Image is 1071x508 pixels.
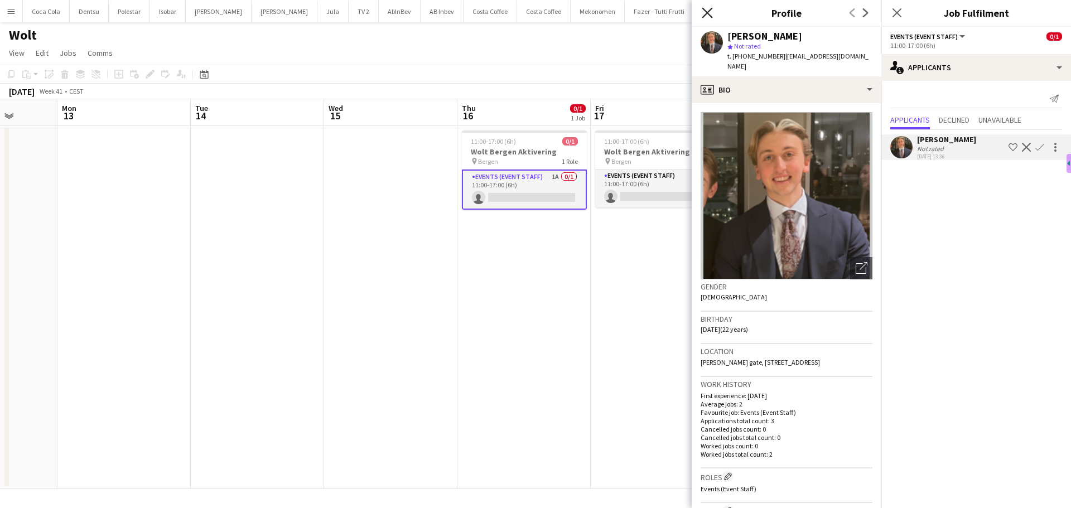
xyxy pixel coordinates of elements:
div: [DATE] [9,86,35,97]
div: [PERSON_NAME] [917,134,976,144]
div: Applicants [881,54,1071,81]
div: Open photos pop-in [850,257,872,279]
span: 0/1 [570,104,586,113]
div: [DATE] 13:36 [917,153,976,160]
span: t. [PHONE_NUMBER] [727,52,785,60]
h3: Roles [701,471,872,482]
button: Costa Coffee [517,1,571,22]
h3: Location [701,346,872,356]
button: [PERSON_NAME] [252,1,317,22]
div: Bio [692,76,881,103]
span: [DEMOGRAPHIC_DATA] [701,293,767,301]
span: | [EMAIL_ADDRESS][DOMAIN_NAME] [727,52,869,70]
div: 1 Job [571,114,585,122]
button: Mekonomen [571,1,625,22]
img: Crew avatar or photo [701,112,872,279]
span: Fri [595,103,604,113]
p: Worked jobs total count: 2 [701,450,872,458]
p: Favourite job: Events (Event Staff) [701,408,872,417]
button: Costa Coffee [464,1,517,22]
p: First experience: [DATE] [701,391,872,400]
app-card-role: Events (Event Staff)1A0/111:00-17:00 (6h) [462,170,587,210]
span: 17 [594,109,604,122]
h3: Wolt Bergen Aktivering [595,147,720,157]
span: Jobs [60,48,76,58]
span: [DATE] (22 years) [701,325,748,333]
span: Thu [462,103,476,113]
p: Cancelled jobs count: 0 [701,425,872,433]
span: Unavailable [978,116,1021,124]
span: Mon [62,103,76,113]
button: Dentsu [70,1,109,22]
button: AB Inbev [421,1,464,22]
span: Week 41 [37,87,65,95]
p: Cancelled jobs total count: 0 [701,433,872,442]
button: Isobar [150,1,186,22]
p: Average jobs: 2 [701,400,872,408]
p: Worked jobs count: 0 [701,442,872,450]
button: Jula [317,1,349,22]
div: 11:00-17:00 (6h) [890,41,1062,50]
span: 14 [194,109,208,122]
span: Wed [329,103,343,113]
button: TV 2 [349,1,379,22]
button: AbInBev [379,1,421,22]
span: View [9,48,25,58]
span: Edit [36,48,49,58]
span: 15 [327,109,343,122]
h3: Job Fulfilment [881,6,1071,20]
h3: Wolt Bergen Aktivering [462,147,587,157]
span: 16 [460,109,476,122]
a: Comms [83,46,117,60]
span: 13 [60,109,76,122]
span: [PERSON_NAME] gate, [STREET_ADDRESS] [701,358,820,366]
button: Fazer - Tutti Frutti [625,1,694,22]
span: Bergen [611,157,631,166]
span: Bergen [478,157,498,166]
span: Not rated [734,42,761,50]
span: Tue [195,103,208,113]
span: 11:00-17:00 (6h) [604,137,649,146]
span: Applicants [890,116,930,124]
button: Events (Event Staff) [890,32,967,41]
button: Polestar [109,1,150,22]
h3: Profile [692,6,881,20]
app-card-role: Events (Event Staff)0/111:00-17:00 (6h) [595,170,720,207]
h1: Wolt [9,27,37,43]
span: 11:00-17:00 (6h) [471,137,516,146]
h3: Birthday [701,314,872,324]
span: Declined [939,116,969,124]
span: 1 Role [562,157,578,166]
a: View [4,46,29,60]
div: CEST [69,87,84,95]
span: Events (Event Staff) [701,485,756,493]
button: [PERSON_NAME] [186,1,252,22]
app-job-card: 11:00-17:00 (6h)0/1Wolt Bergen Aktivering Bergen1 RoleEvents (Event Staff)1A0/111:00-17:00 (6h) [462,130,587,210]
h3: Gender [701,282,872,292]
div: [PERSON_NAME] [727,31,802,41]
app-job-card: 11:00-17:00 (6h)0/1Wolt Bergen Aktivering Bergen1 RoleEvents (Event Staff)0/111:00-17:00 (6h) [595,130,720,207]
a: Edit [31,46,53,60]
span: Comms [88,48,113,58]
a: Jobs [55,46,81,60]
span: 0/1 [562,137,578,146]
div: Not rated [917,144,946,153]
p: Applications total count: 3 [701,417,872,425]
span: Events (Event Staff) [890,32,958,41]
button: Coca Cola [23,1,70,22]
h3: Work history [701,379,872,389]
span: 0/1 [1046,32,1062,41]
